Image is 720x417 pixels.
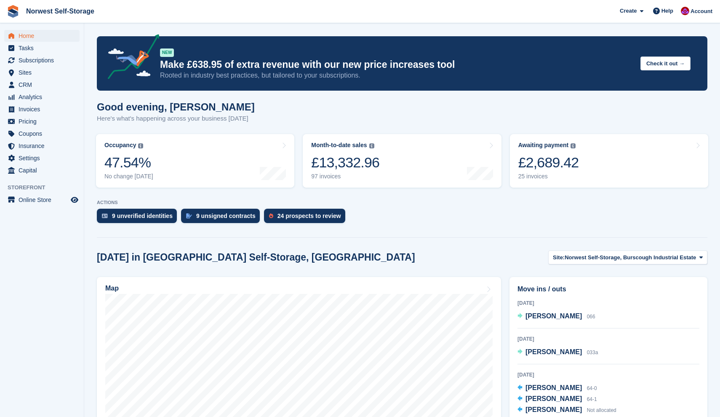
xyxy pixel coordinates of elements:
span: Create [620,7,637,15]
a: [PERSON_NAME] 066 [517,311,595,322]
span: [PERSON_NAME] [525,384,582,391]
a: menu [4,164,80,176]
span: Online Store [19,194,69,206]
a: menu [4,79,80,91]
h1: Good evening, [PERSON_NAME] [97,101,255,113]
a: Month-to-date sales £13,332.96 97 invoices [303,134,501,188]
span: Account [691,7,712,16]
img: icon-info-grey-7440780725fd019a000dd9b08b2336e03edf1995a4989e88bcd33f0948082b44.svg [571,143,576,148]
img: stora-icon-8386f47178a22dfd0bd8f6a31ec36ba5ce8667c1dd55bd0f319d3a0aa187defe.svg [7,5,19,18]
a: menu [4,128,80,140]
span: 066 [587,314,595,320]
span: 64-0 [587,385,597,391]
span: Norwest Self-Storage, Burscough Industrial Estate [565,253,696,262]
a: Norwest Self-Storage [23,4,98,18]
img: verify_identity-adf6edd0f0f0b5bbfe63781bf79b02c33cf7c696d77639b501bdc392416b5a36.svg [102,213,108,218]
div: Occupancy [104,142,136,149]
div: [DATE] [517,371,699,379]
a: [PERSON_NAME] 64-1 [517,394,597,405]
button: Check it out → [640,56,691,70]
span: [PERSON_NAME] [525,395,582,402]
span: 64-1 [587,396,597,402]
a: menu [4,116,80,127]
span: Invoices [19,103,69,115]
h2: Move ins / outs [517,284,699,294]
a: 24 prospects to review [264,209,349,227]
span: Help [661,7,673,15]
span: Subscriptions [19,54,69,66]
p: ACTIONS [97,200,707,205]
a: menu [4,140,80,152]
a: [PERSON_NAME] 64-0 [517,383,597,394]
span: Site: [553,253,565,262]
a: menu [4,194,80,206]
div: No change [DATE] [104,173,153,180]
img: icon-info-grey-7440780725fd019a000dd9b08b2336e03edf1995a4989e88bcd33f0948082b44.svg [138,143,143,148]
p: Here's what's happening across your business [DATE] [97,114,255,124]
a: menu [4,103,80,115]
a: menu [4,30,80,42]
span: Coupons [19,128,69,140]
img: icon-info-grey-7440780725fd019a000dd9b08b2336e03edf1995a4989e88bcd33f0948082b44.svg [369,143,374,148]
a: Occupancy 47.54% No change [DATE] [96,134,294,188]
span: Tasks [19,42,69,54]
div: 9 unverified identities [112,213,173,219]
p: Make £638.95 of extra revenue with our new price increases tool [160,59,634,71]
span: [PERSON_NAME] [525,312,582,320]
span: Sites [19,67,69,78]
div: 25 invoices [518,173,579,180]
h2: Map [105,285,119,292]
img: price-adjustments-announcement-icon-8257ccfd72463d97f412b2fc003d46551f7dbcb40ab6d574587a9cd5c0d94... [101,34,160,82]
span: [PERSON_NAME] [525,348,582,355]
span: 033a [587,350,598,355]
span: Analytics [19,91,69,103]
a: 9 unsigned contracts [181,209,264,227]
div: [DATE] [517,299,699,307]
img: Daniel Grensinger [681,7,689,15]
div: 47.54% [104,154,153,171]
a: menu [4,91,80,103]
span: Storefront [8,183,84,192]
div: 97 invoices [311,173,379,180]
a: Preview store [69,195,80,205]
p: Rooted in industry best practices, but tailored to your subscriptions. [160,71,634,80]
span: CRM [19,79,69,91]
div: [DATE] [517,335,699,343]
div: NEW [160,48,174,57]
img: contract_signature_icon-13c848040528278c33f63329250d36e43548de30e8caae1d1a13099fd9432cc5.svg [186,213,192,218]
button: Site: Norwest Self-Storage, Burscough Industrial Estate [548,250,707,264]
div: 24 prospects to review [277,213,341,219]
a: 9 unverified identities [97,209,181,227]
div: £2,689.42 [518,154,579,171]
img: prospect-51fa495bee0391a8d652442698ab0144808aea92771e9ea1ae160a38d050c398.svg [269,213,273,218]
div: Month-to-date sales [311,142,367,149]
a: [PERSON_NAME] Not allocated [517,405,616,416]
div: 9 unsigned contracts [196,213,256,219]
span: [PERSON_NAME] [525,406,582,413]
span: Pricing [19,116,69,127]
span: Home [19,30,69,42]
span: Capital [19,164,69,176]
span: Not allocated [587,407,616,413]
a: Awaiting payment £2,689.42 25 invoices [510,134,708,188]
span: Insurance [19,140,69,152]
div: £13,332.96 [311,154,379,171]
a: menu [4,67,80,78]
a: menu [4,42,80,54]
a: menu [4,54,80,66]
a: [PERSON_NAME] 033a [517,347,598,358]
h2: [DATE] in [GEOGRAPHIC_DATA] Self-Storage, [GEOGRAPHIC_DATA] [97,252,415,263]
a: menu [4,152,80,164]
div: Awaiting payment [518,142,569,149]
span: Settings [19,152,69,164]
